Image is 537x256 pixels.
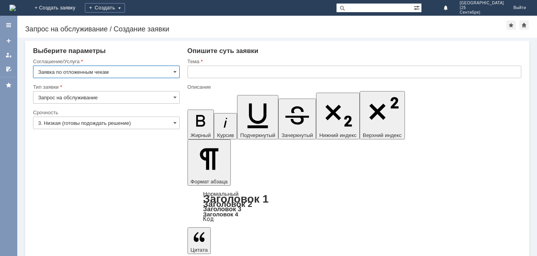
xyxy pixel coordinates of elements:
[203,190,239,197] a: Нормальный
[9,5,16,11] img: logo
[2,49,15,61] a: Мои заявки
[2,35,15,47] a: Создать заявку
[217,132,234,138] span: Курсив
[191,132,211,138] span: Жирный
[33,59,178,64] div: Соглашение/Услуга
[519,20,529,30] div: Сделать домашней страницей
[214,113,237,139] button: Курсив
[203,205,241,212] a: Заголовок 3
[188,59,520,64] div: Тема
[414,4,421,11] span: Расширенный поиск
[188,110,214,139] button: Жирный
[506,20,516,30] div: Добавить в избранное
[363,132,402,138] span: Верхний индекс
[240,132,275,138] span: Подчеркнутый
[33,110,178,115] div: Срочность
[460,10,504,15] span: Сентября)
[2,63,15,75] a: Мои согласования
[203,193,269,205] a: Заголовок 1
[33,84,178,90] div: Тип заявки
[188,191,521,222] div: Формат абзаца
[237,95,278,139] button: Подчеркнутый
[281,132,313,138] span: Зачеркнутый
[360,91,405,139] button: Верхний индекс
[278,99,316,139] button: Зачеркнутый
[188,227,211,254] button: Цитата
[203,199,252,208] a: Заголовок 2
[191,247,208,253] span: Цитата
[188,47,259,55] span: Опишите суть заявки
[316,93,360,139] button: Нижний индекс
[203,216,214,223] a: Код
[319,132,357,138] span: Нижний индекс
[460,1,504,5] span: [GEOGRAPHIC_DATA]
[33,47,106,55] span: Выберите параметры
[188,84,520,90] div: Описание
[188,139,231,186] button: Формат абзаца
[191,179,228,185] span: Формат абзаца
[25,25,506,33] div: Запрос на обслуживание / Создание заявки
[460,5,504,10] span: (25
[203,211,238,218] a: Заголовок 4
[9,5,16,11] a: Перейти на домашнюю страницу
[85,3,125,13] div: Создать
